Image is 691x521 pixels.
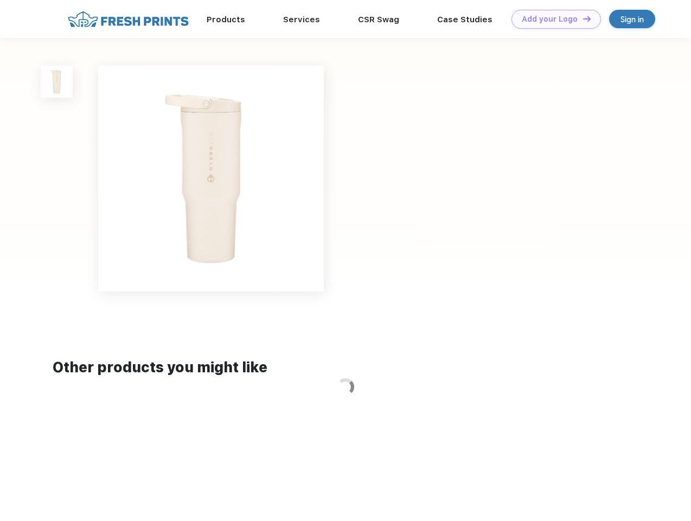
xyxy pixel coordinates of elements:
[53,357,638,378] div: Other products you might like
[41,66,73,98] img: func=resize&h=100
[522,15,578,24] div: Add your Logo
[609,10,655,28] a: Sign in
[65,10,192,29] img: fo%20logo%202.webp
[583,16,591,22] img: DT
[620,13,644,26] div: Sign in
[98,66,324,291] img: func=resize&h=640
[207,15,245,24] a: Products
